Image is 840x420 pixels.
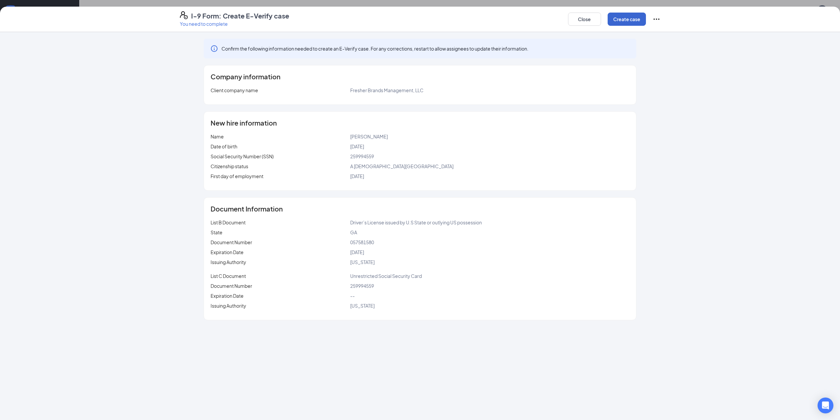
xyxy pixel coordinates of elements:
[211,303,246,309] span: Issuing Authority
[191,11,289,20] h4: I-9 Form: Create E-Verify case
[211,283,252,289] span: Document Number
[350,293,355,299] span: --
[211,219,246,225] span: List B Document
[211,163,248,169] span: Citizenship status
[221,45,528,52] span: Confirm the following information needed to create an E-Verify case. For any corrections, restart...
[211,293,244,299] span: Expiration Date
[180,11,188,19] svg: FormI9EVerifyIcon
[210,45,218,53] svg: Info
[350,163,454,169] span: A [DEMOGRAPHIC_DATA][GEOGRAPHIC_DATA]
[211,249,244,255] span: Expiration Date
[350,229,357,235] span: GA
[211,143,237,149] span: Date of birth
[350,259,375,265] span: [US_STATE]
[180,20,289,27] p: You need to complete
[350,134,388,139] span: [PERSON_NAME]
[568,13,601,26] button: Close
[211,206,283,212] span: Document Information
[350,173,364,179] span: [DATE]
[350,219,482,225] span: Driver’s License issued by U.S State or outlying US possession
[350,143,364,149] span: [DATE]
[350,283,374,289] span: 259994559
[350,249,364,255] span: [DATE]
[211,134,224,139] span: Name
[211,153,274,159] span: Social Security Number (SSN)
[211,229,222,235] span: State
[350,153,374,159] span: 259994559
[350,87,423,93] span: Fresher Brands Management, LLC
[211,259,246,265] span: Issuing Authority
[211,173,263,179] span: First day of employment
[653,15,660,23] svg: Ellipses
[211,273,246,279] span: List C Document
[350,273,422,279] span: Unrestricted Social Security Card
[818,398,833,413] div: Open Intercom Messenger
[211,87,258,93] span: Client company name
[350,239,374,245] span: 057581580
[211,73,281,80] span: Company information
[608,13,646,26] button: Create case
[350,303,375,309] span: [US_STATE]
[211,120,277,126] span: New hire information
[211,239,252,245] span: Document Number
